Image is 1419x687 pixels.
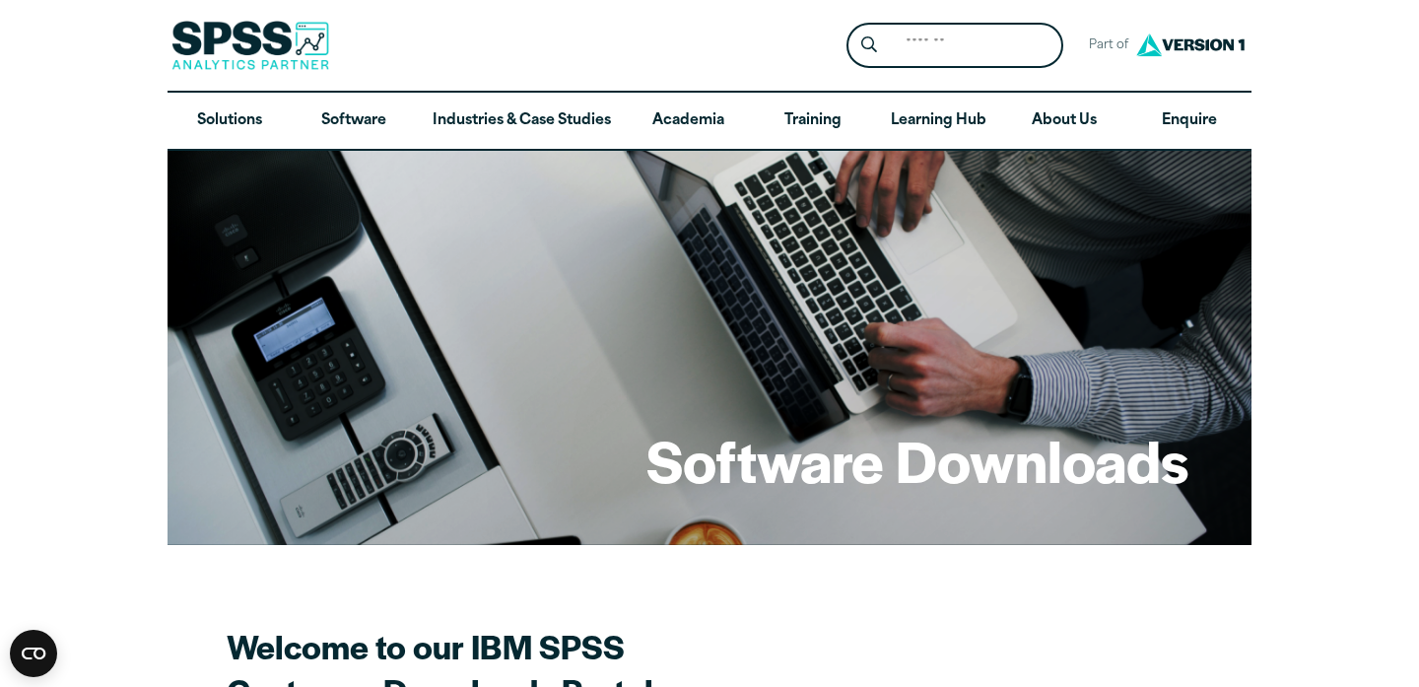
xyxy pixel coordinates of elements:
[861,36,877,53] svg: Search magnifying glass icon
[1131,27,1250,63] img: Version1 Logo
[1002,93,1126,150] a: About Us
[10,630,57,677] button: Open CMP widget
[851,28,888,64] button: Search magnifying glass icon
[417,93,627,150] a: Industries & Case Studies
[1127,93,1251,150] a: Enquire
[627,93,751,150] a: Academia
[646,422,1188,499] h1: Software Downloads
[168,93,1251,150] nav: Desktop version of site main menu
[875,93,1002,150] a: Learning Hub
[751,93,875,150] a: Training
[1079,32,1131,60] span: Part of
[168,93,292,150] a: Solutions
[846,23,1063,69] form: Site Header Search Form
[292,93,416,150] a: Software
[171,21,329,70] img: SPSS Analytics Partner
